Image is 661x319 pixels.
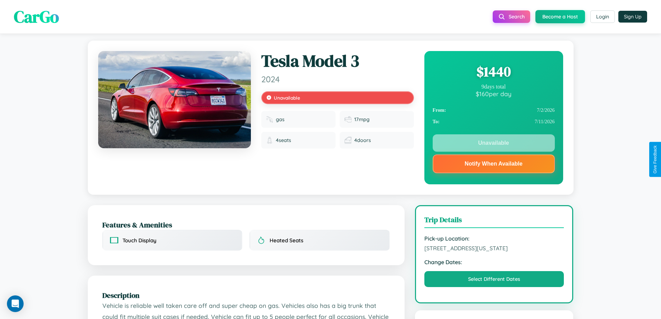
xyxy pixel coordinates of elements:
[122,237,156,244] span: Touch Display
[102,290,390,300] h2: Description
[433,107,446,113] strong: From:
[433,62,555,81] div: $ 1440
[270,237,303,244] span: Heated Seats
[266,116,273,123] img: Fuel type
[354,116,370,123] span: 17 mpg
[345,116,351,123] img: Fuel efficiency
[7,295,24,312] div: Open Intercom Messenger
[424,235,564,242] strong: Pick-up Location:
[261,74,414,84] span: 2024
[618,11,647,23] button: Sign Up
[276,116,285,123] span: gas
[424,271,564,287] button: Select Different Dates
[433,154,555,173] button: Notify When Available
[102,220,390,230] h2: Features & Amenities
[493,10,530,23] button: Search
[266,137,273,144] img: Seats
[98,51,251,148] img: Tesla Model 3 2024
[274,95,300,101] span: Unavailable
[433,134,555,152] button: Unavailable
[509,14,525,20] span: Search
[424,245,564,252] span: [STREET_ADDRESS][US_STATE]
[433,116,555,127] div: 7 / 11 / 2026
[433,84,555,90] div: 9 days total
[354,137,371,143] span: 4 doors
[433,119,440,125] strong: To:
[261,51,414,71] h1: Tesla Model 3
[433,90,555,98] div: $ 160 per day
[590,10,615,23] button: Login
[14,5,59,28] span: CarGo
[653,145,658,174] div: Give Feedback
[433,104,555,116] div: 7 / 2 / 2026
[424,259,564,266] strong: Change Dates:
[276,137,291,143] span: 4 seats
[535,10,585,23] button: Become a Host
[345,137,351,144] img: Doors
[424,215,564,228] h3: Trip Details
